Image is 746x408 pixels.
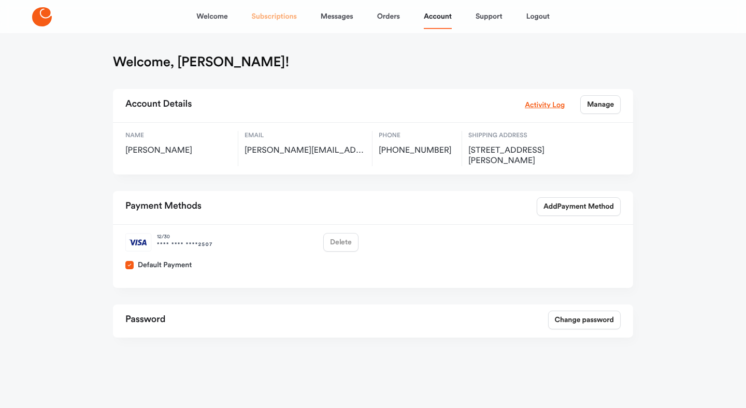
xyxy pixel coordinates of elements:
[125,145,232,156] span: [PERSON_NAME]
[525,99,565,110] a: Activity Log
[125,261,134,269] button: Default Payment
[125,95,192,114] h2: Account Details
[245,131,366,140] span: Email
[424,4,452,29] a: Account
[138,260,192,270] span: Default Payment
[379,131,455,140] span: Phone
[468,145,580,166] span: 438 N. Ontare Rd, Santa Barbara, US, 93105
[125,197,202,216] h2: Payment Methods
[157,233,213,241] span: 12 / 30
[125,311,165,329] h2: Password
[548,311,621,329] a: Change password
[245,145,366,156] span: daniel.patrick.holden@gmail.com
[468,131,580,140] span: Shipping Address
[379,145,455,156] span: [PHONE_NUMBER]
[125,131,232,140] span: Name
[526,4,550,29] a: Logout
[377,4,400,29] a: Orders
[476,4,503,29] a: Support
[113,54,289,70] h1: Welcome, [PERSON_NAME]!
[321,4,353,29] a: Messages
[557,201,614,212] span: Payment Method
[252,4,297,29] a: Subscriptions
[125,233,152,252] img: visa
[537,197,621,216] a: AddPayment Method
[580,95,621,114] a: Manage
[196,4,227,29] a: Welcome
